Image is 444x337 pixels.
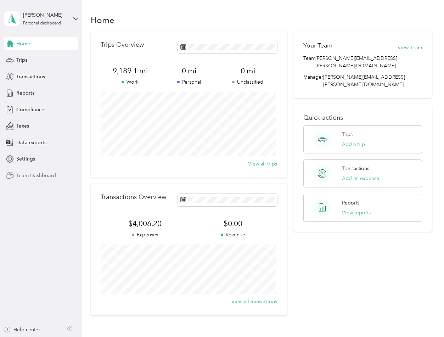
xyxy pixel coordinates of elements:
[398,44,422,51] button: View Team
[303,114,422,122] p: Quick actions
[159,66,218,76] span: 0 mi
[16,139,46,146] span: Data exports
[101,78,159,86] p: Work
[16,106,44,113] span: Compliance
[248,160,277,168] button: View all trips
[218,66,277,76] span: 0 mi
[189,219,277,229] span: $0.00
[101,66,159,76] span: 9,189.1 mi
[342,209,371,217] button: View reports
[342,131,353,138] p: Trips
[342,141,365,148] button: Add a trip
[323,74,405,88] span: [PERSON_NAME][EMAIL_ADDRESS][PERSON_NAME][DOMAIN_NAME]
[231,298,277,305] button: View all transactions
[23,11,67,19] div: [PERSON_NAME]
[342,199,359,207] p: Reports
[4,326,40,333] button: Help center
[218,78,277,86] p: Unclassified
[303,73,323,88] span: Manager
[189,231,277,238] p: Revenue
[91,16,114,24] h1: Home
[16,56,27,64] span: Trips
[303,41,332,50] h2: Your Team
[23,21,61,26] div: Personal dashboard
[404,297,444,337] iframe: Everlance-gr Chat Button Frame
[16,172,56,179] span: Team Dashboard
[16,155,35,163] span: Settings
[101,231,189,238] p: Expenses
[16,40,30,47] span: Home
[101,41,144,49] p: Trips Overview
[303,55,315,69] span: Team
[101,193,166,201] p: Transactions Overview
[342,175,379,182] button: Add an expense
[315,55,422,69] span: [PERSON_NAME][EMAIL_ADDRESS][PERSON_NAME][DOMAIN_NAME]
[16,89,34,97] span: Reports
[16,73,45,80] span: Transactions
[16,122,29,130] span: Taxes
[342,165,369,172] p: Transactions
[101,219,189,229] span: $4,006.20
[159,78,218,86] p: Personal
